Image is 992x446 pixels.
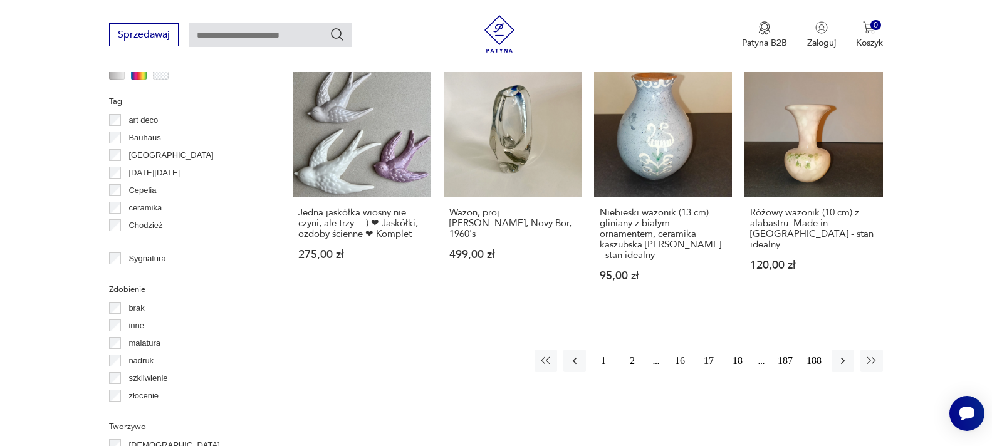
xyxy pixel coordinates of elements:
[592,350,615,372] button: 1
[128,252,165,266] p: Sygnatura
[870,20,881,31] div: 0
[128,184,156,197] p: Cepelia
[128,148,213,162] p: [GEOGRAPHIC_DATA]
[109,23,179,46] button: Sprzedawaj
[128,166,180,180] p: [DATE][DATE]
[742,37,787,49] p: Patyna B2B
[807,37,836,49] p: Zaloguj
[742,21,787,49] a: Ikona medaluPatyna B2B
[481,15,518,53] img: Patyna - sklep z meblami i dekoracjami vintage
[807,21,836,49] button: Zaloguj
[128,336,160,350] p: malatura
[726,350,749,372] button: 18
[742,21,787,49] button: Patyna B2B
[744,59,882,305] a: Różowy wazonik (10 cm) z alabastru. Made in Italy - stan idealnyRóżowy wazonik (10 cm) z alabastr...
[774,350,796,372] button: 187
[128,354,154,368] p: nadruk
[128,301,144,315] p: brak
[128,319,144,333] p: inne
[298,249,425,260] p: 275,00 zł
[758,21,771,35] img: Ikona medalu
[109,283,263,296] p: Zdobienie
[109,31,179,40] a: Sprzedawaj
[750,260,877,271] p: 120,00 zł
[128,219,162,232] p: Chodzież
[298,207,425,239] h3: Jedna jaskółka wiosny nie czyni, ale trzy... :) ❤ Jaskółki, ozdoby ścienne ❤ Komplet
[803,350,825,372] button: 188
[949,396,984,431] iframe: Smartsupp widget button
[600,207,726,261] h3: Niebieski wazonik (13 cm) gliniany z białym ornamentem, ceramika kaszubska [PERSON_NAME] - stan i...
[621,350,644,372] button: 2
[815,21,828,34] img: Ikonka użytkownika
[856,37,883,49] p: Koszyk
[128,389,159,403] p: złocenie
[449,207,576,239] h3: Wazon, proj. [PERSON_NAME], Novy Bor, 1960's
[449,249,576,260] p: 499,00 zł
[697,350,720,372] button: 17
[600,271,726,281] p: 95,00 zł
[109,95,263,108] p: Tag
[109,420,263,433] p: Tworzywo
[128,236,160,250] p: Ćmielów
[444,59,582,305] a: Wazon, proj. Josef Rozinek, Novy Bor, 1960'sWazon, proj. [PERSON_NAME], Novy Bor, 1960's499,00 zł
[128,131,160,145] p: Bauhaus
[856,21,883,49] button: 0Koszyk
[330,27,345,42] button: Szukaj
[293,59,431,305] a: Jedna jaskółka wiosny nie czyni, ale trzy... :) ❤ Jaskółki, ozdoby ścienne ❤ KompletJedna jaskółk...
[128,371,167,385] p: szkliwienie
[594,59,732,305] a: Niebieski wazonik (13 cm) gliniany z białym ornamentem, ceramika kaszubska Leon Necel - stan idea...
[669,350,691,372] button: 16
[128,113,158,127] p: art deco
[863,21,875,34] img: Ikona koszyka
[128,201,162,215] p: ceramika
[750,207,877,250] h3: Różowy wazonik (10 cm) z alabastru. Made in [GEOGRAPHIC_DATA] - stan idealny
